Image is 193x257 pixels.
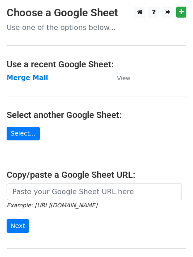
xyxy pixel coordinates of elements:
[7,59,186,70] h4: Use a recent Google Sheet:
[7,110,186,120] h4: Select another Google Sheet:
[7,202,97,209] small: Example: [URL][DOMAIN_NAME]
[7,23,186,32] p: Use one of the options below...
[7,7,186,19] h3: Choose a Google Sheet
[7,184,182,200] input: Paste your Google Sheet URL here
[108,74,130,82] a: View
[7,169,186,180] h4: Copy/paste a Google Sheet URL:
[7,74,48,82] a: Merge Mail
[117,75,130,81] small: View
[7,219,29,233] input: Next
[7,127,40,140] a: Select...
